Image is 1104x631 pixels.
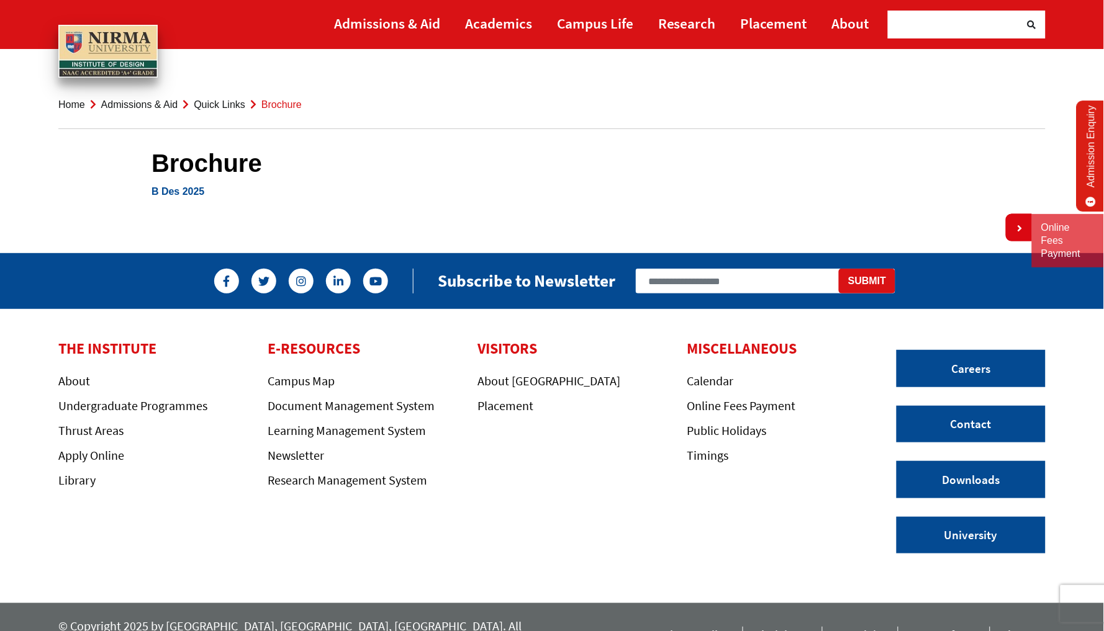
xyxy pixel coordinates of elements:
a: Undergraduate Programmes [58,398,207,413]
a: Campus Map [268,373,335,388]
a: Academics [465,9,532,37]
a: Placement [477,398,533,413]
a: Research [658,9,716,37]
a: Placement [741,9,807,37]
a: B Des 2025 [152,186,204,197]
img: main_logo [58,25,158,78]
a: Home [58,99,85,110]
a: About [832,9,869,37]
a: Admissions & Aid [101,99,178,110]
nav: breadcrumb [58,81,1046,129]
a: Thrust Areas [58,423,124,438]
button: Submit [839,269,895,293]
a: Downloads [897,461,1046,498]
a: Careers [897,350,1046,387]
a: Learning Management System [268,423,426,438]
a: Library [58,472,96,488]
a: Calendar [687,373,733,388]
a: Online Fees Payment [687,398,795,413]
a: Campus Life [557,9,633,37]
a: Research Management System [268,472,427,488]
a: Quick Links [194,99,245,110]
a: Admissions & Aid [334,9,440,37]
a: Public Holidays [687,423,766,438]
a: Timings [687,447,728,463]
h2: Subscribe to Newsletter [438,271,615,291]
a: Document Management System [268,398,435,413]
a: Contact [897,406,1046,443]
h1: Brochure [152,148,952,178]
a: Newsletter [268,447,324,463]
a: Apply Online [58,447,124,463]
a: University [897,517,1046,554]
a: Online Fees Payment [1041,222,1095,260]
a: About [GEOGRAPHIC_DATA] [477,373,620,388]
span: Brochure [261,99,302,110]
a: About [58,373,90,388]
